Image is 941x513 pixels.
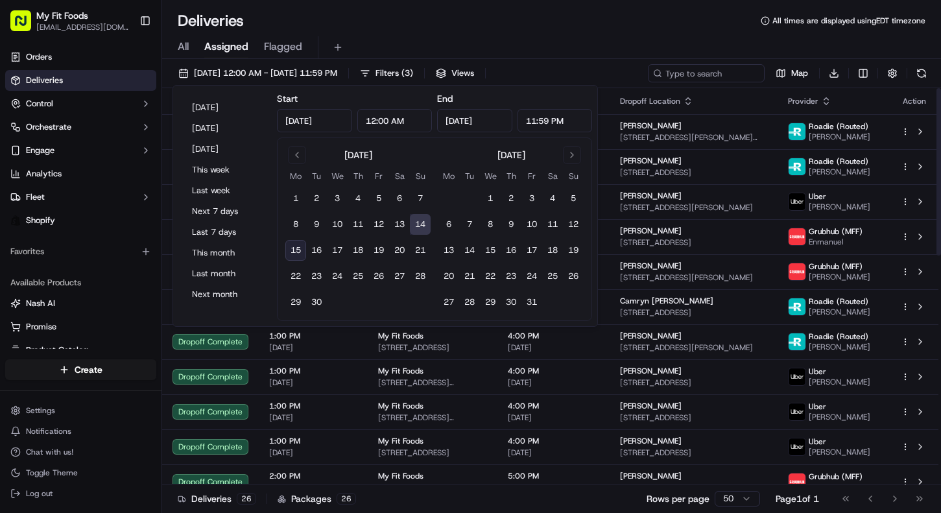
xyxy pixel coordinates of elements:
[508,471,599,481] span: 5:00 PM
[368,188,389,209] button: 5
[620,296,713,306] span: Camryn [PERSON_NAME]
[789,193,805,210] img: uber-new-logo.jpeg
[901,96,928,106] div: Action
[148,236,174,246] span: [DATE]
[5,241,156,262] div: Favorites
[501,240,521,261] button: 16
[10,321,151,333] a: Promise
[58,137,178,147] div: We're available if you need us!
[459,240,480,261] button: 14
[378,483,487,493] span: [STREET_ADDRESS][PERSON_NAME]
[288,146,306,164] button: Go to previous month
[563,188,584,209] button: 5
[36,9,88,22] button: My Fit Foods
[789,438,805,455] img: uber-new-logo.jpeg
[8,285,104,308] a: 📗Knowledge Base
[186,119,264,137] button: [DATE]
[437,93,453,104] label: End
[789,473,805,490] img: 5e692f75ce7d37001a5d71f1
[327,188,348,209] button: 3
[809,436,826,447] span: Uber
[186,99,264,117] button: [DATE]
[354,64,419,82] button: Filters(3)
[809,132,870,142] span: [PERSON_NAME]
[348,169,368,183] th: Thursday
[306,292,327,313] button: 30
[389,240,410,261] button: 20
[438,214,459,235] button: 6
[186,161,264,179] button: This week
[521,266,542,287] button: 24
[141,236,145,246] span: •
[648,64,765,82] input: Type to search
[459,292,480,313] button: 28
[518,109,593,132] input: Time
[269,471,357,481] span: 2:00 PM
[368,169,389,183] th: Friday
[5,70,156,91] a: Deliveries
[809,296,868,307] span: Roadie (Routed)
[789,403,805,420] img: uber-new-logo.jpeg
[620,436,682,446] span: [PERSON_NAME]
[459,169,480,183] th: Tuesday
[542,240,563,261] button: 18
[809,121,868,132] span: Roadie (Routed)
[378,331,423,341] span: My Fit Foods
[26,98,53,110] span: Control
[13,52,236,73] p: Welcome 👋
[508,412,599,423] span: [DATE]
[378,366,423,376] span: My Fit Foods
[306,240,327,261] button: 16
[480,240,501,261] button: 15
[521,169,542,183] th: Friday
[269,412,357,423] span: [DATE]
[10,215,21,226] img: Shopify logo
[563,240,584,261] button: 19
[5,272,156,293] div: Available Products
[186,265,264,283] button: Last month
[269,401,357,411] span: 1:00 PM
[789,368,805,385] img: uber-new-logo.jpeg
[178,10,244,31] h1: Deliveries
[501,292,521,313] button: 30
[620,202,767,213] span: [STREET_ADDRESS][PERSON_NAME]
[348,266,368,287] button: 25
[410,188,431,209] button: 7
[438,240,459,261] button: 13
[378,342,487,353] span: [STREET_ADDRESS]
[5,163,156,184] a: Analytics
[508,483,599,493] span: [DATE]
[508,366,599,376] span: 4:00 PM
[770,64,814,82] button: Map
[620,342,767,353] span: [STREET_ADDRESS][PERSON_NAME]
[26,215,55,226] span: Shopify
[5,443,156,461] button: Chat with us!
[809,342,870,352] span: [PERSON_NAME]
[542,169,563,183] th: Saturday
[5,464,156,482] button: Toggle Theme
[451,67,474,79] span: Views
[497,149,525,161] div: [DATE]
[647,492,709,505] p: Rows per page
[186,285,264,304] button: Next month
[620,401,682,411] span: [PERSON_NAME]
[521,240,542,261] button: 17
[809,237,863,247] span: Enmanuel
[10,344,151,356] a: Product Catalog
[620,132,767,143] span: [STREET_ADDRESS][PERSON_NAME][PERSON_NAME]
[809,471,863,482] span: Grubhub (MFF)
[620,483,767,493] span: [STREET_ADDRESS][PERSON_NAME][PERSON_NAME]
[542,214,563,235] button: 11
[501,169,521,183] th: Thursday
[809,307,870,317] span: [PERSON_NAME]
[521,292,542,313] button: 31
[389,266,410,287] button: 27
[285,214,306,235] button: 8
[173,64,343,82] button: [DATE] 12:00 AM - [DATE] 11:59 PM
[5,293,156,314] button: Nash AI
[501,266,521,287] button: 23
[5,316,156,337] button: Promise
[620,96,680,106] span: Dropoff Location
[269,331,357,341] span: 1:00 PM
